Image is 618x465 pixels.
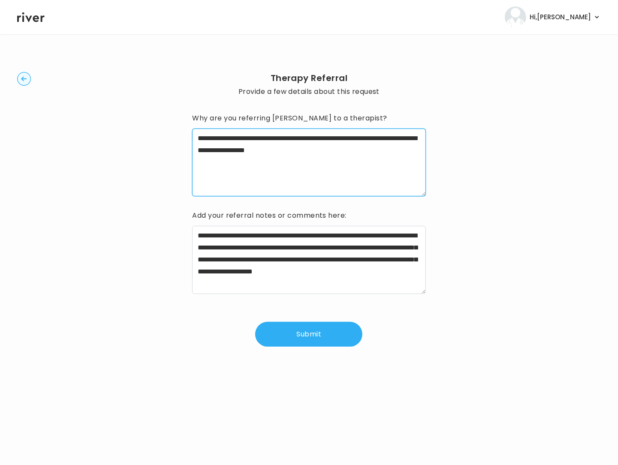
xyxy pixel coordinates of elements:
p: Provide a few details about this request [163,86,455,98]
img: user avatar [505,6,526,28]
span: Hi, [PERSON_NAME] [530,11,591,23]
h3: Why are you referring [PERSON_NAME] to a therapist? [192,111,425,125]
button: Submit [255,322,362,347]
h3: Add your referral notes or comments here: [192,209,425,222]
h2: Therapy Referral [163,72,455,84]
button: user avatarHi,[PERSON_NAME] [505,6,601,28]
